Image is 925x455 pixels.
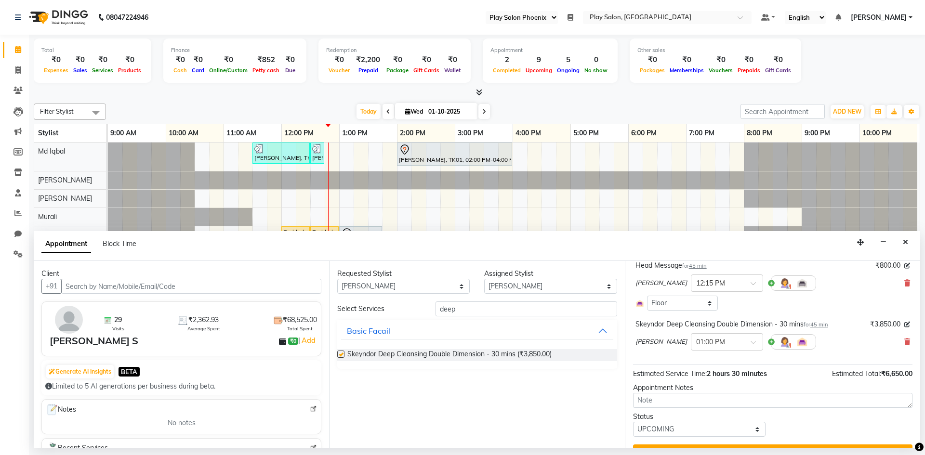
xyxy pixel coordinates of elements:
div: 9 [523,54,555,65]
div: [PERSON_NAME], TK01, 02:00 PM-04:00 PM, INOA Root Touch-Up Long [398,144,511,164]
a: Add [300,335,317,346]
img: Hairdresser.png [779,277,791,289]
span: Prepaids [735,67,763,74]
div: Head Message [635,260,707,271]
span: Vouchers [706,67,735,74]
span: Ongoing [555,67,582,74]
span: 45 min [810,321,828,328]
span: Voucher [326,67,352,74]
div: 2 [490,54,523,65]
span: Gift Cards [763,67,793,74]
a: 10:00 PM [860,126,894,140]
span: [PERSON_NAME] [851,13,907,23]
div: Requested Stylist [337,269,470,279]
span: No show [582,67,610,74]
a: 10:00 AM [166,126,201,140]
span: ₹800.00 [875,260,900,271]
div: ₹0 [207,54,250,65]
div: ₹0 [189,54,207,65]
input: Search by service name [436,301,617,316]
input: Search by Name/Mobile/Email/Code [61,279,321,294]
button: ADD NEW [831,105,864,118]
button: Basic Facail [341,322,613,339]
span: Gift Cards [411,67,442,74]
div: Total [41,46,144,54]
span: Due [283,67,298,74]
span: Visits [112,325,124,332]
i: Edit price [904,263,910,269]
a: 9:00 PM [802,126,832,140]
a: 7:00 PM [687,126,717,140]
span: Petty cash [250,67,282,74]
span: Cash [171,67,189,74]
span: ₹3,850.00 [870,319,900,329]
div: Limited to 5 AI generations per business during beta. [45,381,317,391]
span: Card [189,67,207,74]
div: Prabhakar R, TK07, 12:00 PM-12:30 PM, Hair Cut Men (Senior stylist) [282,228,309,236]
img: Interior.png [635,299,644,308]
div: Other sales [637,46,793,54]
input: 2025-10-01 [425,104,474,119]
div: Skeyndor Deep Cleansing Double Dimension - 30 mins [635,319,828,329]
span: Wed [403,108,425,115]
span: Wallet [442,67,463,74]
span: Block Time [103,239,136,248]
span: Package [384,67,411,74]
div: ₹0 [706,54,735,65]
span: Recent Services [46,442,108,454]
div: Assigned Stylist [484,269,617,279]
div: Prabhakar R, TK07, 12:30 PM-01:00 PM, INOA-Full Global Colour - Short [311,228,338,236]
div: 0 [582,54,610,65]
div: Select Services [330,304,428,314]
span: ₹2,362.93 [188,315,219,325]
div: Appointment [490,46,610,54]
span: [PERSON_NAME] [38,194,92,203]
a: 3:00 PM [455,126,486,140]
span: [PERSON_NAME] [635,337,687,347]
a: 5:00 PM [571,126,601,140]
div: ₹0 [735,54,763,65]
span: BETA [119,367,140,376]
button: Generate AI Insights [46,365,114,378]
span: 29 [114,315,122,325]
span: Memberships [667,67,706,74]
span: Appointment [41,235,91,253]
a: 6:00 PM [629,126,659,140]
img: Interior.png [796,277,808,289]
span: Prepaid [356,67,381,74]
img: avatar [55,306,83,334]
span: Md Iqbal [38,147,65,156]
b: 08047224946 [106,4,148,31]
span: Notes [46,403,76,416]
div: ₹0 [116,54,144,65]
div: [PERSON_NAME], TK06, 01:00 PM-01:45 PM, Hair Cut Men (Stylist) [340,228,381,248]
a: 11:00 AM [224,126,259,140]
div: ₹0 [411,54,442,65]
span: ₹68,525.00 [283,315,317,325]
img: logo [25,4,91,31]
span: Packages [637,67,667,74]
span: Total Spent [287,325,313,332]
div: ₹0 [90,54,116,65]
div: ₹0 [282,54,299,65]
img: Interior.png [796,336,808,348]
span: Expenses [41,67,71,74]
a: 1:00 PM [340,126,370,140]
div: Client [41,269,321,279]
a: 12:00 PM [282,126,316,140]
span: 2 hours 30 minutes [707,369,767,378]
button: Close [899,235,912,250]
div: Appointment Notes [633,383,912,393]
button: +91 [41,279,62,294]
span: | [298,335,317,346]
div: [PERSON_NAME], TK03, 12:30 PM-12:45 PM, [PERSON_NAME] Trim [311,144,323,162]
div: ₹0 [637,54,667,65]
div: ₹2,200 [352,54,384,65]
span: Sales [71,67,90,74]
div: ₹0 [41,54,71,65]
div: ₹0 [71,54,90,65]
span: Completed [490,67,523,74]
a: 2:00 PM [397,126,428,140]
span: No notes [168,418,196,428]
div: Finance [171,46,299,54]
